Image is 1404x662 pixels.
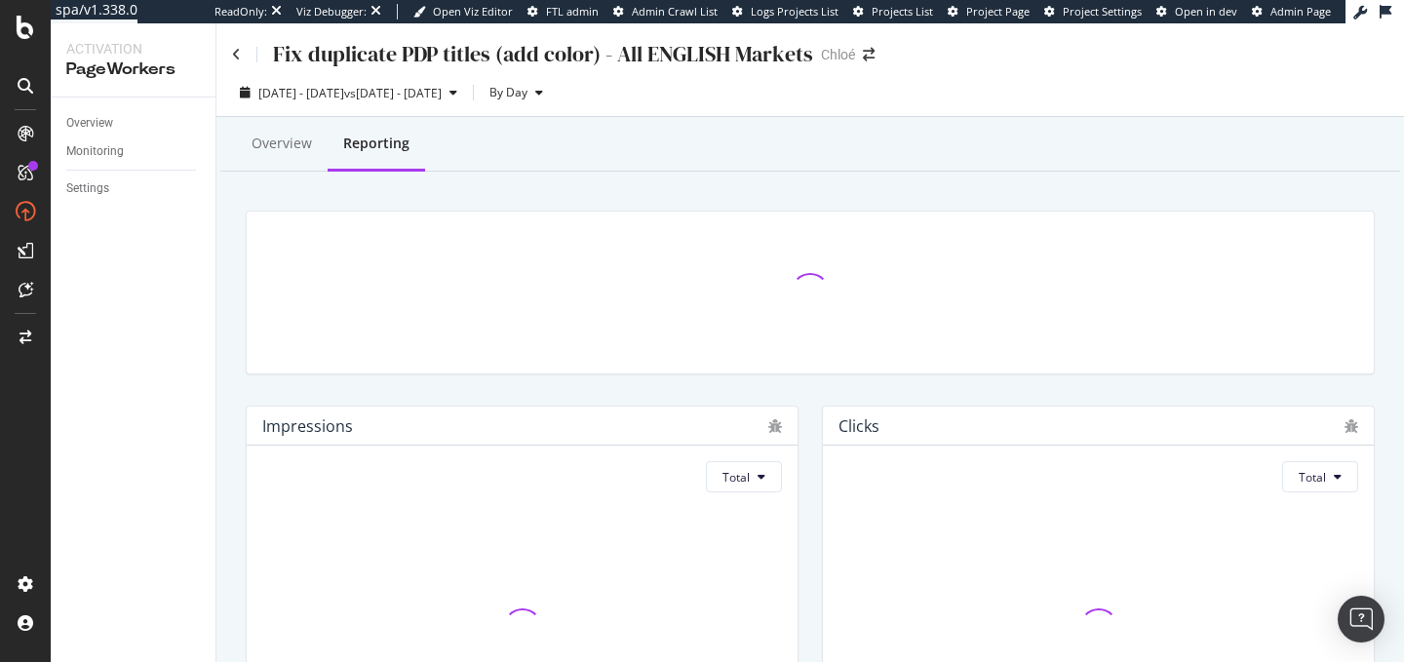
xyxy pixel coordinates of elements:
div: Overview [252,134,312,153]
span: Projects List [872,4,933,19]
div: Overview [66,113,113,134]
div: Settings [66,178,109,199]
a: Open in dev [1156,4,1237,19]
span: Project Page [966,4,1030,19]
button: [DATE] - [DATE]vs[DATE] - [DATE] [232,77,465,108]
div: Viz Debugger: [296,4,367,19]
div: Monitoring [66,141,124,162]
a: Admin Crawl List [613,4,718,19]
span: Open Viz Editor [433,4,513,19]
a: Admin Page [1252,4,1331,19]
a: Project Settings [1044,4,1142,19]
div: bug [768,419,782,433]
a: Project Page [948,4,1030,19]
span: Total [722,469,750,486]
span: Open in dev [1175,4,1237,19]
span: Admin Page [1270,4,1331,19]
div: Open Intercom Messenger [1338,596,1384,643]
span: Admin Crawl List [632,4,718,19]
span: Project Settings [1063,4,1142,19]
span: Logs Projects List [751,4,838,19]
a: Monitoring [66,141,202,162]
a: FTL admin [527,4,599,19]
span: vs [DATE] - [DATE] [344,85,442,101]
div: Impressions [262,416,353,436]
div: Fix duplicate PDP titles (add color) - All ENGLISH Markets [273,39,813,69]
div: Activation [66,39,200,58]
div: Clicks [838,416,879,436]
button: By Day [482,77,551,108]
div: ReadOnly: [214,4,267,19]
a: Overview [66,113,202,134]
a: Settings [66,178,202,199]
span: By Day [482,84,527,100]
a: Open Viz Editor [413,4,513,19]
button: Total [706,461,782,492]
a: Projects List [853,4,933,19]
a: Click to go back [232,48,241,61]
button: Total [1282,461,1358,492]
div: PageWorkers [66,58,200,81]
div: arrow-right-arrow-left [863,48,875,61]
span: Total [1299,469,1326,486]
div: Chloé [821,45,855,64]
a: Logs Projects List [732,4,838,19]
div: Reporting [343,134,409,153]
span: FTL admin [546,4,599,19]
span: [DATE] - [DATE] [258,85,344,101]
div: bug [1345,419,1358,433]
